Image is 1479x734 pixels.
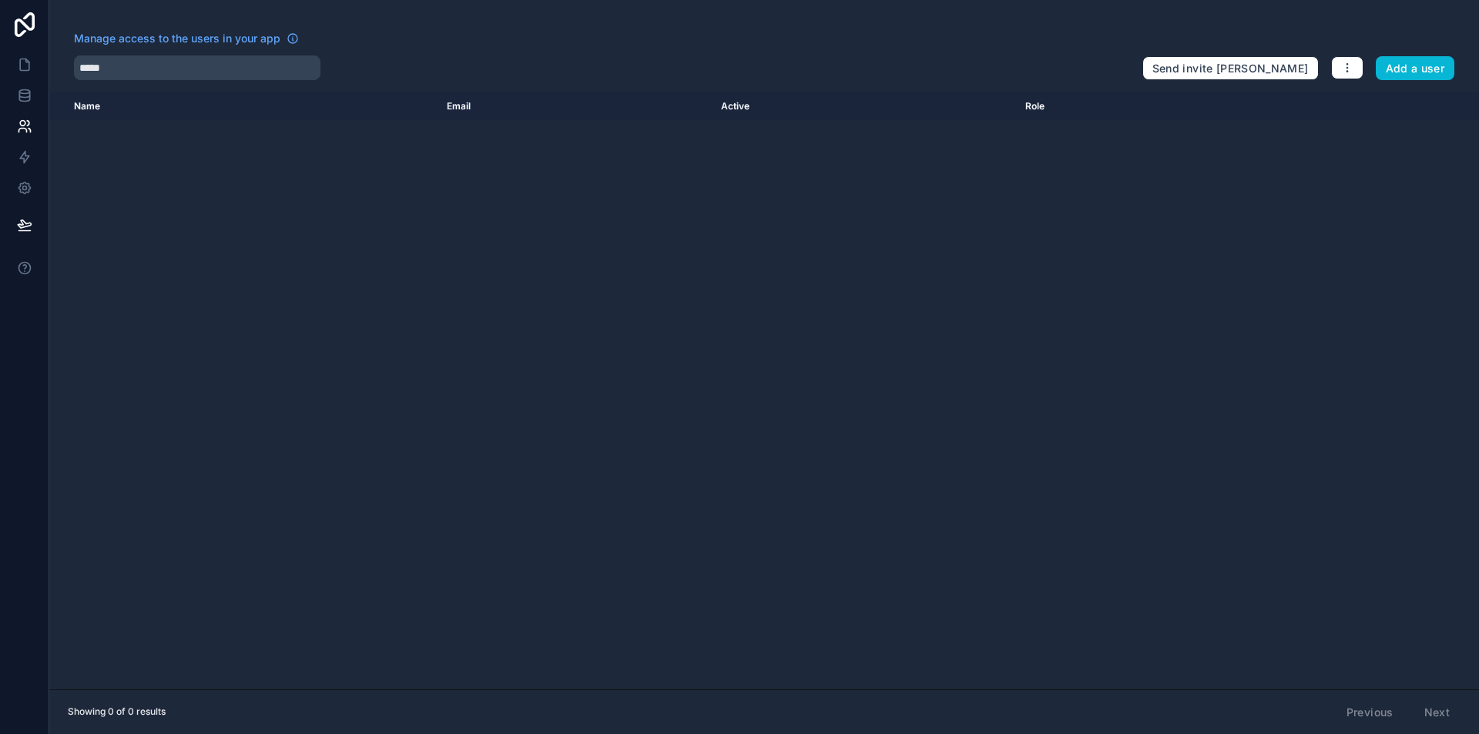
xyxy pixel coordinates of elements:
[74,31,280,46] span: Manage access to the users in your app
[49,92,438,120] th: Name
[712,92,1015,120] th: Active
[438,92,712,120] th: Email
[68,706,166,718] span: Showing 0 of 0 results
[1016,92,1260,120] th: Role
[1142,56,1319,81] button: Send invite [PERSON_NAME]
[1376,56,1455,81] button: Add a user
[49,92,1479,689] div: scrollable content
[74,31,299,46] a: Manage access to the users in your app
